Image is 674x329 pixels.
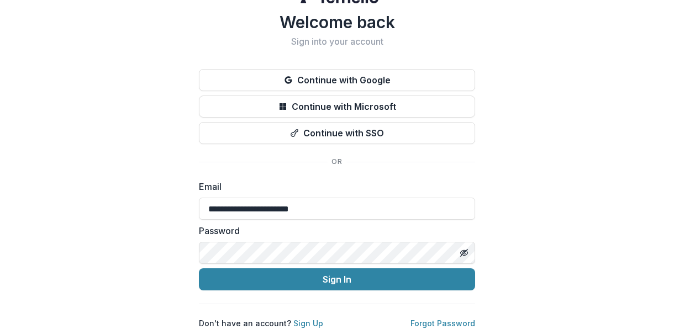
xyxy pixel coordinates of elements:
[199,95,475,118] button: Continue with Microsoft
[293,319,323,328] a: Sign Up
[199,36,475,47] h2: Sign into your account
[199,268,475,290] button: Sign In
[410,319,475,328] a: Forgot Password
[455,244,473,262] button: Toggle password visibility
[199,122,475,144] button: Continue with SSO
[199,69,475,91] button: Continue with Google
[199,224,468,237] label: Password
[199,317,323,329] p: Don't have an account?
[199,12,475,32] h1: Welcome back
[199,180,468,193] label: Email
